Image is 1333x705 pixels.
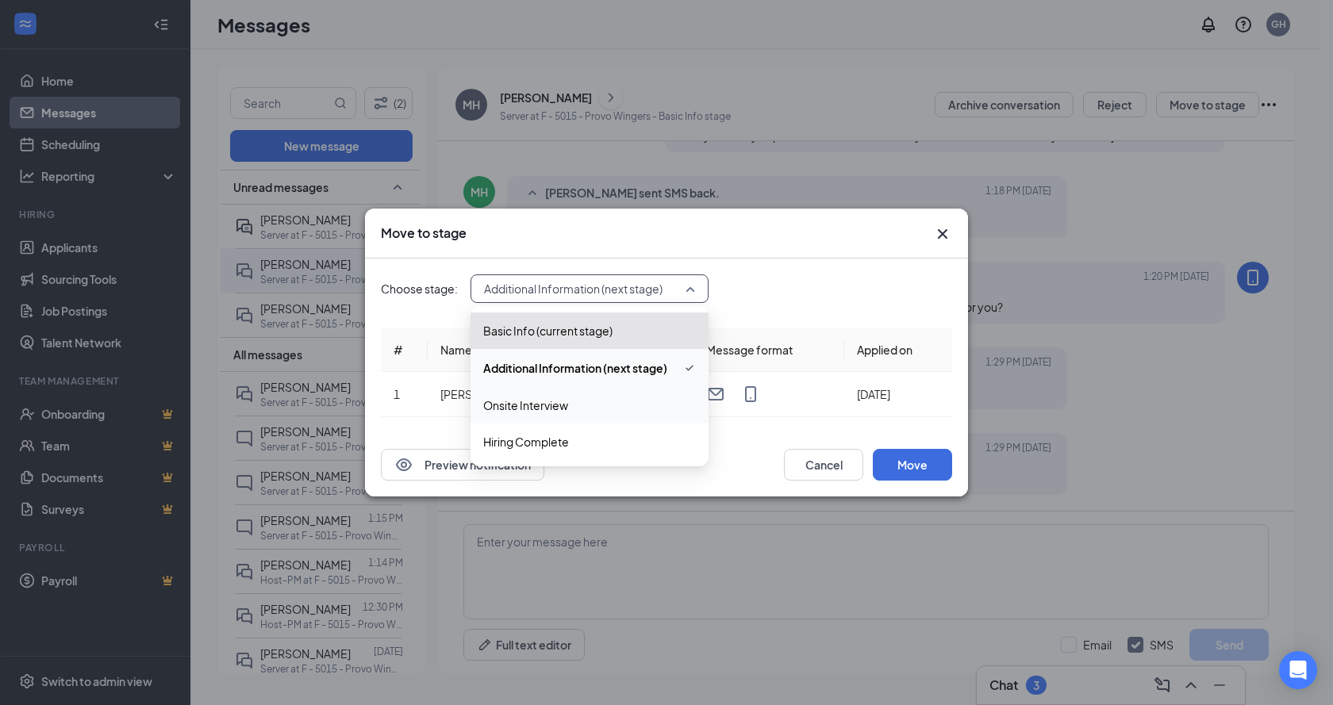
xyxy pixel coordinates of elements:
[683,358,696,377] svg: Checkmark
[483,433,569,450] span: Hiring Complete
[394,387,400,401] span: 1
[784,449,863,481] button: Cancel
[483,322,613,339] span: Basic Info (current stage)
[873,449,952,481] button: Move
[381,224,467,242] h3: Move to stage
[428,372,582,417] td: [PERSON_NAME]
[1279,651,1317,689] div: Open Intercom Messenger
[933,224,952,243] svg: Cross
[693,328,844,372] th: Message format
[483,359,667,377] span: Additional Information (next stage)
[484,277,663,301] span: Additional Information (next stage)
[933,224,952,243] button: Close
[844,328,952,372] th: Applied on
[394,455,413,474] svg: Eye
[741,385,760,404] svg: MobileSms
[706,385,725,404] svg: Email
[844,372,952,417] td: [DATE]
[428,328,582,372] th: Name
[381,328,428,372] th: #
[381,280,458,297] span: Choose stage:
[381,449,544,481] button: EyePreview notification
[483,397,568,414] span: Onsite Interview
